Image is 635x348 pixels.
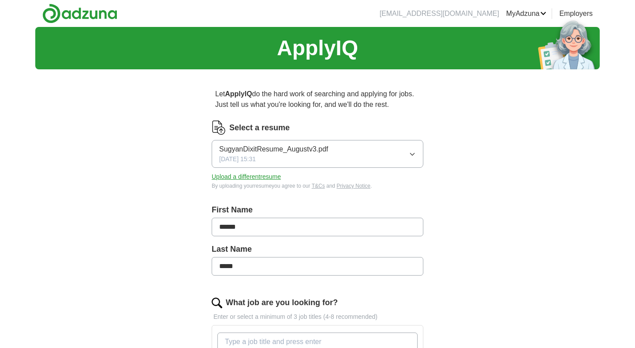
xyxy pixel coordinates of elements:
img: search.png [212,298,222,308]
a: Employers [559,8,593,19]
img: Adzuna logo [42,4,117,23]
a: MyAdzuna [506,8,547,19]
a: T&Cs [312,183,325,189]
label: Last Name [212,243,423,255]
strong: ApplyIQ [225,90,252,98]
a: Privacy Notice [336,183,370,189]
p: Enter or select a minimum of 3 job titles (4-8 recommended) [212,312,423,322]
span: [DATE] 15:31 [219,155,256,164]
label: First Name [212,204,423,216]
label: Select a resume [229,122,290,134]
button: SugyanDixitResume_Augustv3.pdf[DATE] 15:31 [212,140,423,168]
div: By uploading your resume you agree to our and . [212,182,423,190]
li: [EMAIL_ADDRESS][DOMAIN_NAME] [380,8,499,19]
h1: ApplyIQ [277,32,358,64]
button: Upload a differentresume [212,172,281,182]
img: CV Icon [212,121,226,135]
p: Let do the hard work of searching and applying for jobs. Just tell us what you're looking for, an... [212,85,423,113]
span: SugyanDixitResume_Augustv3.pdf [219,144,328,155]
label: What job are you looking for? [226,297,338,309]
